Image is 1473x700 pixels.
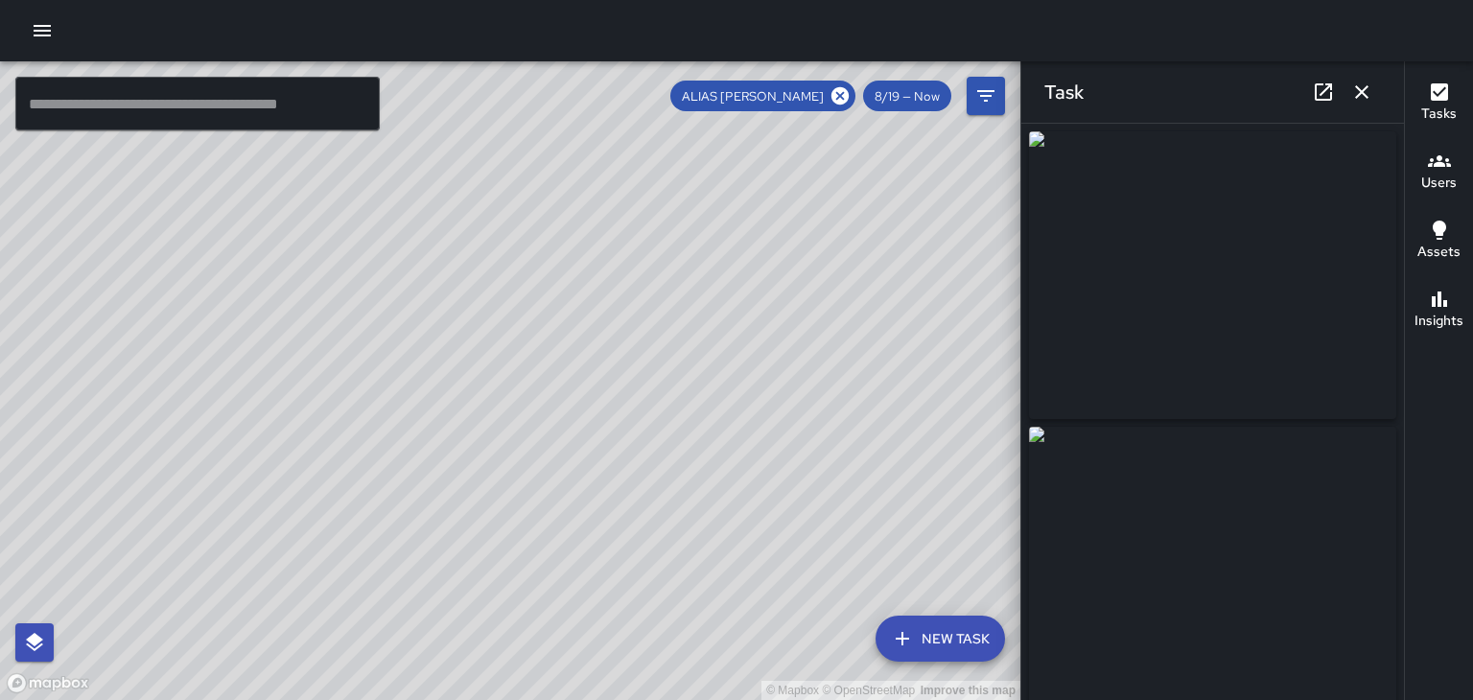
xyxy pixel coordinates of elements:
[1405,276,1473,345] button: Insights
[1421,173,1457,194] h6: Users
[863,88,951,105] span: 8/19 — Now
[670,88,835,105] span: ALIAS [PERSON_NAME]
[1044,77,1084,107] h6: Task
[1405,69,1473,138] button: Tasks
[1415,311,1463,332] h6: Insights
[967,77,1005,115] button: Filters
[670,81,855,111] div: ALIAS [PERSON_NAME]
[1421,104,1457,125] h6: Tasks
[1405,138,1473,207] button: Users
[876,616,1005,662] button: New Task
[1029,131,1396,419] img: request_images%2Fc2148360-7d08-11f0-a904-91f6bf52520f
[1417,242,1461,263] h6: Assets
[1405,207,1473,276] button: Assets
